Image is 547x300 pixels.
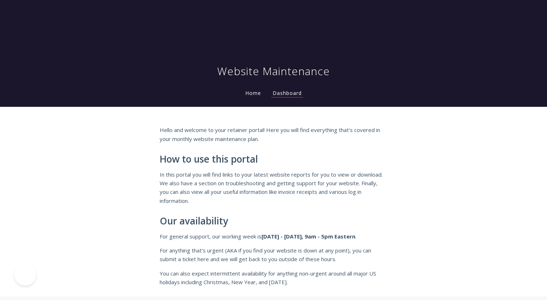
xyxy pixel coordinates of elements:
[217,64,330,78] h1: Website Maintenance
[160,216,388,227] h2: Our availability
[160,126,388,143] p: Hello and welcome to your retainer portal! Here you will find everything that's covered in your m...
[271,90,303,97] a: Dashboard
[160,269,388,287] p: You can also expect intermittent availability for anything non-urgent around all major US holiday...
[160,170,388,205] p: In this portal you will find links to your latest website reports for you to view or download. We...
[244,90,263,96] a: Home
[261,233,355,240] strong: [DATE] - [DATE], 9am - 5pm Eastern
[160,246,388,264] p: For anything that's urgent (AKA if you find your website is down at any point), you can submit a ...
[160,232,388,241] p: For general support, our working week is .
[160,154,388,165] h2: How to use this portal
[14,264,36,286] iframe: Toggle Customer Support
